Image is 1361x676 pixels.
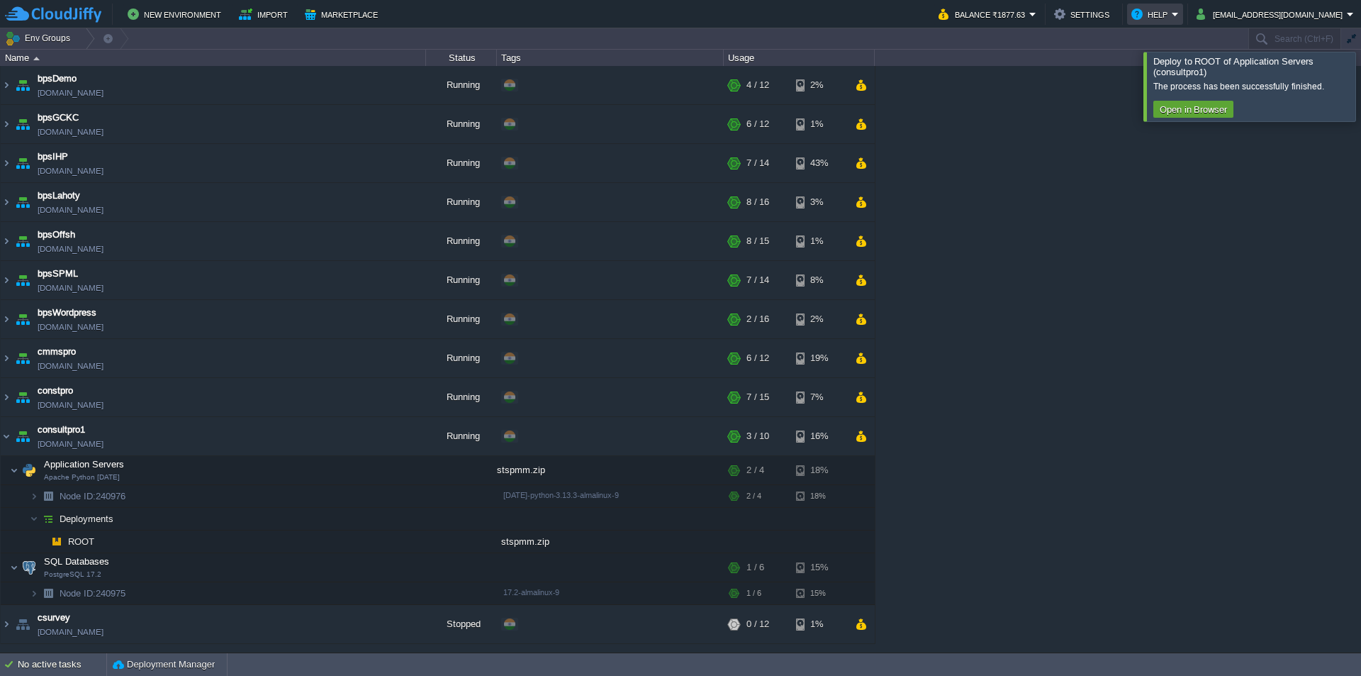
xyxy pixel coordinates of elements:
span: bpsIHP [38,150,68,164]
div: 7% [796,378,842,416]
span: bpsLahoty [38,189,80,203]
button: Marketplace [305,6,382,23]
a: [DOMAIN_NAME] [38,86,103,100]
img: AMDAwAAAACH5BAEAAAAALAAAAAABAAEAAAICRAEAOw== [10,553,18,582]
div: No active tasks [18,653,106,676]
a: Node ID:240976 [58,490,128,502]
img: AMDAwAAAACH5BAEAAAAALAAAAAABAAEAAAICRAEAOw== [19,553,39,582]
div: 18% [796,485,842,507]
div: 6 / 12 [746,105,769,143]
div: 3% [796,183,842,221]
div: Stopped [426,605,497,643]
a: bpsGCKC [38,111,79,125]
img: AMDAwAAAACH5BAEAAAAALAAAAAABAAEAAAICRAEAOw== [1,144,12,182]
a: [DOMAIN_NAME] [38,398,103,412]
div: 18% [796,456,842,484]
div: 15% [796,582,842,604]
a: constpro [38,384,73,398]
img: AMDAwAAAACH5BAEAAAAALAAAAAABAAEAAAICRAEAOw== [10,456,18,484]
div: Usage [724,50,874,66]
img: AMDAwAAAACH5BAEAAAAALAAAAAABAAEAAAICRAEAOw== [13,417,33,455]
span: cmmspro [38,345,76,359]
a: Application ServersApache Python [DATE] [43,459,126,470]
div: 1 / 6 [746,553,764,582]
img: AMDAwAAAACH5BAEAAAAALAAAAAABAAEAAAICRAEAOw== [47,531,67,553]
span: Node ID: [60,588,96,599]
span: csurvey [38,611,70,625]
div: stspmm.zip [497,531,724,553]
a: bpsOffsh [38,228,75,242]
span: Node ID: [60,491,96,502]
a: ROOT [67,536,96,548]
div: 15% [796,553,842,582]
div: 43% [796,144,842,182]
div: stspmm.zip [497,456,724,484]
img: AMDAwAAAACH5BAEAAAAALAAAAAABAAEAAAICRAEAOw== [1,222,12,260]
div: Running [426,300,497,338]
span: SQL Databases [43,555,111,567]
a: Deployments [58,513,116,525]
span: 240976 [58,490,128,502]
img: AMDAwAAAACH5BAEAAAAALAAAAAABAAEAAAICRAEAOw== [13,300,33,338]
div: Running [426,183,497,221]
img: AMDAwAAAACH5BAEAAAAALAAAAAABAAEAAAICRAEAOw== [13,183,33,221]
span: 240975 [58,587,128,599]
a: consultpro1 [38,423,85,437]
button: Help [1131,6,1172,23]
iframe: chat widget [1301,619,1347,662]
img: AMDAwAAAACH5BAEAAAAALAAAAAABAAEAAAICRAEAOw== [1,66,12,104]
span: Application Servers [43,458,126,470]
span: Apache Python [DATE] [44,473,120,482]
img: AMDAwAAAACH5BAEAAAAALAAAAAABAAEAAAICRAEAOw== [13,261,33,299]
a: bpsWordpress [38,306,96,320]
span: Deploy to ROOT of Application Servers (consultpro1) [1153,56,1314,77]
div: 3 / 10 [746,417,769,455]
img: AMDAwAAAACH5BAEAAAAALAAAAAABAAEAAAICRAEAOw== [1,605,12,643]
button: Env Groups [5,28,75,48]
img: AMDAwAAAACH5BAEAAAAALAAAAAABAAEAAAICRAEAOw== [1,417,12,455]
img: AMDAwAAAACH5BAEAAAAALAAAAAABAAEAAAICRAEAOw== [38,508,58,530]
img: AMDAwAAAACH5BAEAAAAALAAAAAABAAEAAAICRAEAOw== [1,378,12,416]
img: AMDAwAAAACH5BAEAAAAALAAAAAABAAEAAAICRAEAOw== [1,300,12,338]
a: [DOMAIN_NAME] [38,203,103,217]
button: Settings [1054,6,1114,23]
img: AMDAwAAAACH5BAEAAAAALAAAAAABAAEAAAICRAEAOw== [1,339,12,377]
div: Running [426,105,497,143]
a: [DOMAIN_NAME] [38,125,103,139]
img: AMDAwAAAACH5BAEAAAAALAAAAAABAAEAAAICRAEAOw== [13,378,33,416]
img: AMDAwAAAACH5BAEAAAAALAAAAAABAAEAAAICRAEAOw== [30,582,38,604]
div: Running [426,261,497,299]
span: [DATE]-python-3.13.3-almalinux-9 [503,491,619,499]
div: Running [426,417,497,455]
img: AMDAwAAAACH5BAEAAAAALAAAAAABAAEAAAICRAEAOw== [1,183,12,221]
div: 1% [796,105,842,143]
a: [DOMAIN_NAME] [38,164,103,178]
div: Running [426,339,497,377]
a: [DOMAIN_NAME] [38,242,103,256]
img: AMDAwAAAACH5BAEAAAAALAAAAAABAAEAAAICRAEAOw== [33,57,40,60]
div: 7 / 14 [746,261,769,299]
a: [DOMAIN_NAME] [38,320,103,334]
div: 1 / 6 [746,582,761,604]
div: 1% [796,605,842,643]
div: Name [1,50,425,66]
img: AMDAwAAAACH5BAEAAAAALAAAAAABAAEAAAICRAEAOw== [13,222,33,260]
button: Balance ₹1877.63 [939,6,1029,23]
div: Status [427,50,496,66]
img: AMDAwAAAACH5BAEAAAAALAAAAAABAAEAAAICRAEAOw== [1,105,12,143]
div: 1% [796,222,842,260]
a: bpsSPML [38,267,78,281]
div: 8 / 15 [746,222,769,260]
div: The process has been successfully finished. [1153,81,1352,92]
div: 2 / 4 [746,485,761,507]
a: bpsDemo [38,72,77,86]
img: AMDAwAAAACH5BAEAAAAALAAAAAABAAEAAAICRAEAOw== [13,66,33,104]
a: [DOMAIN_NAME] [38,359,103,373]
div: 0 / 12 [746,605,769,643]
